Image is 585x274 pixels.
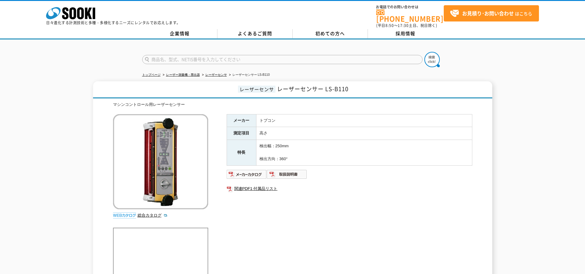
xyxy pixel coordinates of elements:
strong: お見積り･お問い合わせ [462,10,514,17]
div: マシンコントロール用レーザーセンサー [113,102,472,108]
a: よくあるご質問 [217,29,293,38]
span: レーザーセンサー LS-B110 [277,85,349,93]
a: レーザーセンサ [205,73,227,76]
a: 関連PDF1 付属品リスト [227,185,472,193]
a: 採用情報 [368,29,443,38]
img: メーカーカタログ [227,169,267,179]
span: はこちら [450,9,532,18]
span: (平日 ～ 土日、祝日除く) [376,23,437,28]
span: 17:30 [398,23,409,28]
span: レーザーセンサ [238,86,275,93]
a: お見積り･お問い合わせはこちら [444,5,539,21]
p: 日々進化する計測技術と多種・多様化するニーズにレンタルでお応えします。 [46,21,181,25]
td: トプコン [256,114,472,127]
li: レーザーセンサー LS-B110 [228,72,270,78]
a: [PHONE_NUMBER] [376,10,444,22]
td: 高さ [256,127,472,140]
span: 初めての方へ [315,30,345,37]
img: 取扱説明書 [267,169,307,179]
a: 総合カタログ [138,213,168,218]
td: 検出幅：250mm 検出方向：360° [256,140,472,165]
img: btn_search.png [424,52,440,67]
th: 特長 [227,140,256,165]
input: 商品名、型式、NETIS番号を入力してください [142,55,423,64]
a: トップページ [142,73,161,76]
span: お電話でのお問い合わせは [376,5,444,9]
a: 取扱説明書 [267,173,307,178]
a: 初めての方へ [293,29,368,38]
a: レーザー測量機・墨出器 [166,73,200,76]
span: 8:50 [385,23,394,28]
th: メーカー [227,114,256,127]
th: 測定項目 [227,127,256,140]
img: レーザーセンサー LS-B110 [113,114,208,209]
a: 企業情報 [142,29,217,38]
a: メーカーカタログ [227,173,267,178]
img: webカタログ [113,212,136,218]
